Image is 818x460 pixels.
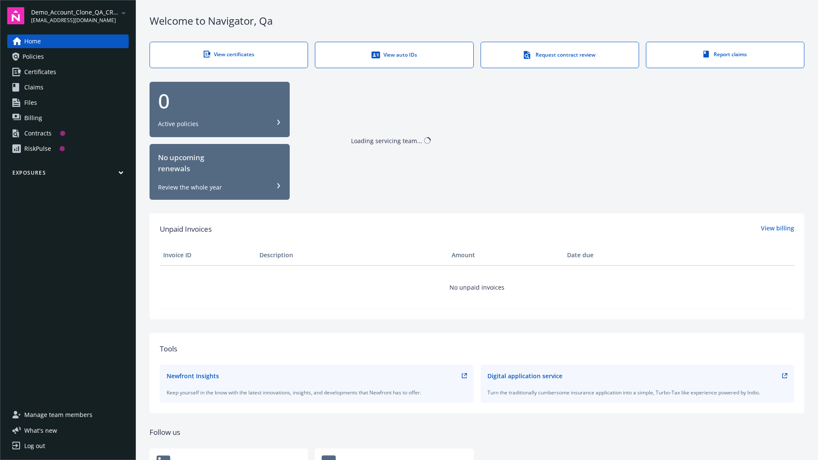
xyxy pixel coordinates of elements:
a: Report claims [646,42,804,68]
a: Request contract review [481,42,639,68]
span: Claims [24,80,43,94]
a: Contracts [7,126,129,140]
a: RiskPulse [7,142,129,155]
div: Turn the traditionally cumbersome insurance application into a simple, Turbo-Tax like experience ... [487,389,788,396]
span: Manage team members [24,408,92,422]
td: No unpaid invoices [160,265,794,309]
button: No upcomingrenewalsReview the whole year [150,144,290,200]
div: Tools [160,343,794,354]
th: Description [256,245,448,265]
span: Policies [23,50,44,63]
a: Certificates [7,65,129,79]
button: Exposures [7,169,129,180]
div: RiskPulse [24,142,51,155]
a: Home [7,34,129,48]
a: Claims [7,80,129,94]
div: Log out [24,439,45,453]
span: Billing [24,111,42,125]
span: Unpaid Invoices [160,224,212,235]
th: Amount [448,245,564,265]
span: Home [24,34,41,48]
span: What ' s new [24,426,57,435]
button: What's new [7,426,71,435]
div: Contracts [24,126,52,140]
div: Request contract review [498,51,622,59]
img: navigator-logo.svg [7,7,24,24]
a: Billing [7,111,129,125]
button: Demo_Account_Clone_QA_CR_Tests_Prospect[EMAIL_ADDRESS][DOMAIN_NAME]arrowDropDown [31,7,129,24]
a: Files [7,96,129,109]
a: Policies [7,50,129,63]
div: Report claims [663,51,787,58]
div: Review the whole year [158,183,222,192]
div: Digital application service [487,371,562,380]
div: View auto IDs [332,51,456,59]
div: Welcome to Navigator , Qa [150,14,804,28]
th: Invoice ID [160,245,256,265]
div: Keep yourself in the know with the latest innovations, insights, and developments that Newfront h... [167,389,467,396]
a: Manage team members [7,408,129,422]
a: View billing [761,224,794,235]
div: Newfront Insights [167,371,219,380]
div: Follow us [150,427,804,438]
div: No upcoming renewals [158,152,281,175]
span: [EMAIL_ADDRESS][DOMAIN_NAME] [31,17,118,24]
a: arrowDropDown [118,8,129,18]
div: Active policies [158,120,199,128]
span: Demo_Account_Clone_QA_CR_Tests_Prospect [31,8,118,17]
div: 0 [158,91,281,111]
div: Loading servicing team... [351,136,422,145]
a: View certificates [150,42,308,68]
div: View certificates [167,51,291,58]
span: Files [24,96,37,109]
a: View auto IDs [315,42,473,68]
th: Date due [564,245,660,265]
span: Certificates [24,65,56,79]
button: 0Active policies [150,82,290,138]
